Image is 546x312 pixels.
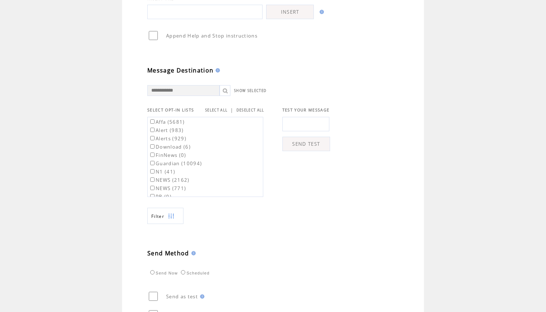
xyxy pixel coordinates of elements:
label: Send Now [148,271,178,275]
label: NEWS (771) [149,185,186,192]
input: FinNews (0) [150,153,155,157]
span: | [230,107,233,113]
input: Alerts (929) [150,136,155,140]
a: Filter [147,208,183,224]
img: help.gif [198,294,204,299]
span: Send Method [147,249,189,257]
label: NEWS (2162) [149,177,190,183]
input: RB (0) [150,194,155,198]
label: FinNews (0) [149,152,186,158]
label: Alerts (929) [149,135,186,142]
span: Append Help and Stop instructions [166,32,257,39]
a: SEND TEST [282,137,330,151]
label: Affa (5681) [149,119,185,125]
img: help.gif [213,68,220,72]
span: TEST YOUR MESSAGE [282,107,330,113]
input: Guardian (10094) [150,161,155,165]
a: SELECT ALL [205,108,227,113]
a: SHOW SELECTED [234,88,266,93]
input: Alert (983) [150,128,155,132]
span: SELECT OPT-IN LISTS [147,107,194,113]
span: Message Destination [147,66,213,74]
label: Guardian (10094) [149,160,202,167]
label: Scheduled [179,271,209,275]
input: NEWS (2162) [150,177,155,182]
input: Download (6) [150,144,155,149]
input: Scheduled [181,270,185,274]
label: N1 (41) [149,168,175,175]
input: NEWS (771) [150,186,155,190]
input: N1 (41) [150,169,155,173]
label: Alert (983) [149,127,184,133]
label: RB (0) [149,193,172,200]
span: Send as test [166,293,198,300]
span: Show filters [151,213,164,219]
a: DESELECT ALL [237,108,264,113]
img: help.gif [189,251,196,255]
img: filters.png [168,208,174,224]
a: INSERT [266,5,314,19]
img: help.gif [317,10,324,14]
label: Download (6) [149,144,191,150]
input: Send Now [150,270,155,274]
input: Affa (5681) [150,119,155,124]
